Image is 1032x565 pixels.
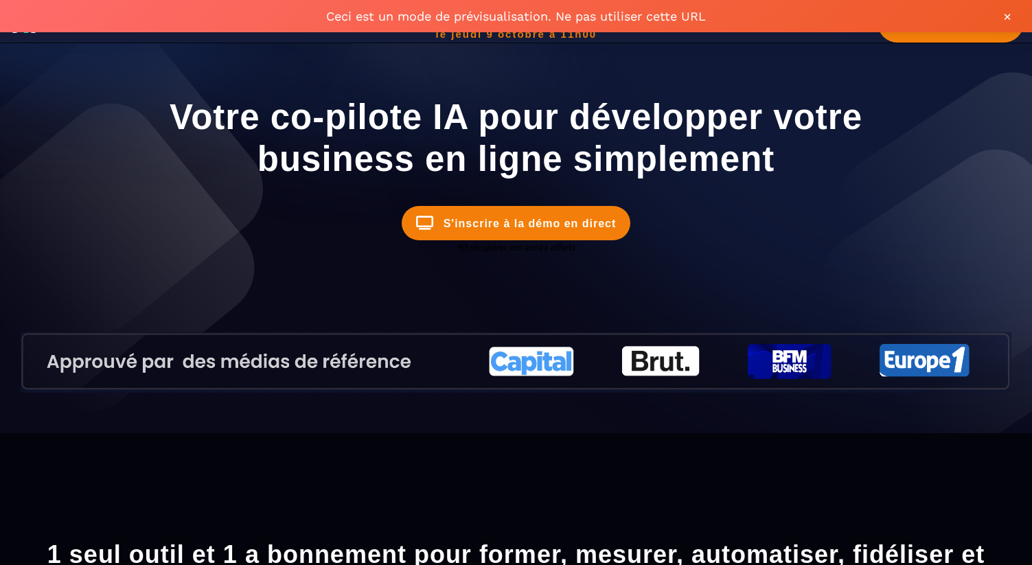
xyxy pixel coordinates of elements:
[996,5,1018,27] button: ×
[457,242,576,253] i: *Et récupérer vos accès offerts
[14,9,1018,23] span: Ceci est un mode de prévisualisation. Ne pas utiliser cette URL
[21,332,1011,393] img: cedcaeaed21095557c16483233e6a24a_Capture_d%E2%80%99e%CC%81cran_2025-10-10_a%CC%80_12.46.04.png
[402,206,630,240] button: S'inscrire à la démo en direct
[21,89,1011,187] h1: Votre co-pilote IA pour développer votre business en ligne simplement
